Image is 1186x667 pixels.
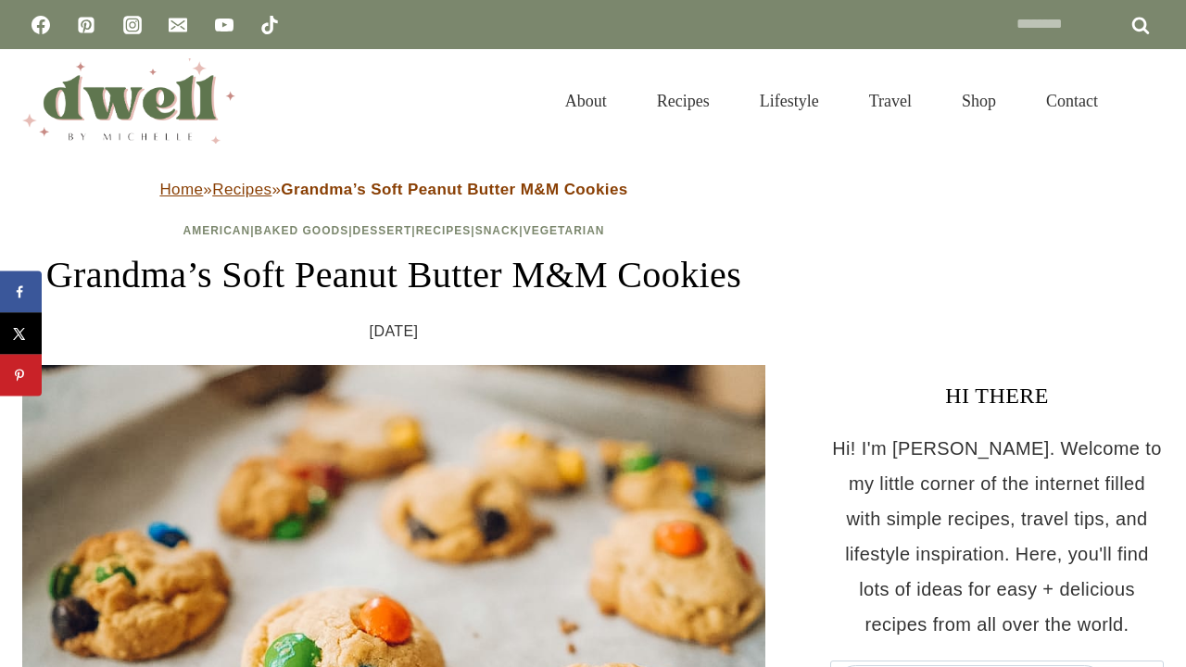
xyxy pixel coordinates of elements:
[370,318,419,346] time: [DATE]
[251,6,288,44] a: TikTok
[540,69,1123,133] nav: Primary Navigation
[212,181,271,198] a: Recipes
[255,224,349,237] a: Baked Goods
[22,247,765,303] h1: Grandma’s Soft Peanut Butter M&M Cookies
[475,224,520,237] a: Snack
[830,431,1164,642] p: Hi! I'm [PERSON_NAME]. Welcome to my little corner of the internet filled with simple recipes, tr...
[159,181,627,198] span: » »
[159,6,196,44] a: Email
[632,69,735,133] a: Recipes
[281,181,627,198] strong: Grandma’s Soft Peanut Butter M&M Cookies
[22,6,59,44] a: Facebook
[183,224,251,237] a: American
[114,6,151,44] a: Instagram
[353,224,412,237] a: Dessert
[1021,69,1123,133] a: Contact
[524,224,605,237] a: Vegetarian
[937,69,1021,133] a: Shop
[830,379,1164,412] h3: HI THERE
[183,224,605,237] span: | | | | |
[22,58,235,144] img: DWELL by michelle
[1132,85,1164,117] button: View Search Form
[159,181,203,198] a: Home
[735,69,844,133] a: Lifestyle
[844,69,937,133] a: Travel
[540,69,632,133] a: About
[206,6,243,44] a: YouTube
[68,6,105,44] a: Pinterest
[416,224,472,237] a: Recipes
